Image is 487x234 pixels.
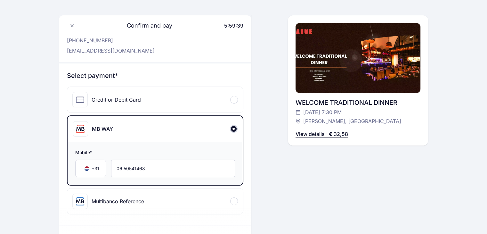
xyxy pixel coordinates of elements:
p: [EMAIL_ADDRESS][DOMAIN_NAME] [67,47,155,54]
input: Mobile [111,160,235,177]
span: Mobile* [75,149,235,157]
h3: Select payment* [67,71,243,80]
span: +31 [92,165,99,172]
span: 5:59:39 [224,22,243,29]
div: Multibanco Reference [92,197,144,205]
div: MB WAY [92,125,113,133]
div: Credit or Debit Card [92,96,141,104]
p: [PHONE_NUMBER] [67,37,155,44]
div: WELCOME TRADITIONAL DINNER [296,98,420,107]
span: [PERSON_NAME], [GEOGRAPHIC_DATA] [303,117,401,125]
p: View details · € 32,58 [296,130,348,138]
span: [DATE] 7:30 PM [303,108,342,116]
div: Country Code Selector [75,160,106,177]
span: Confirm and pay [119,21,172,30]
